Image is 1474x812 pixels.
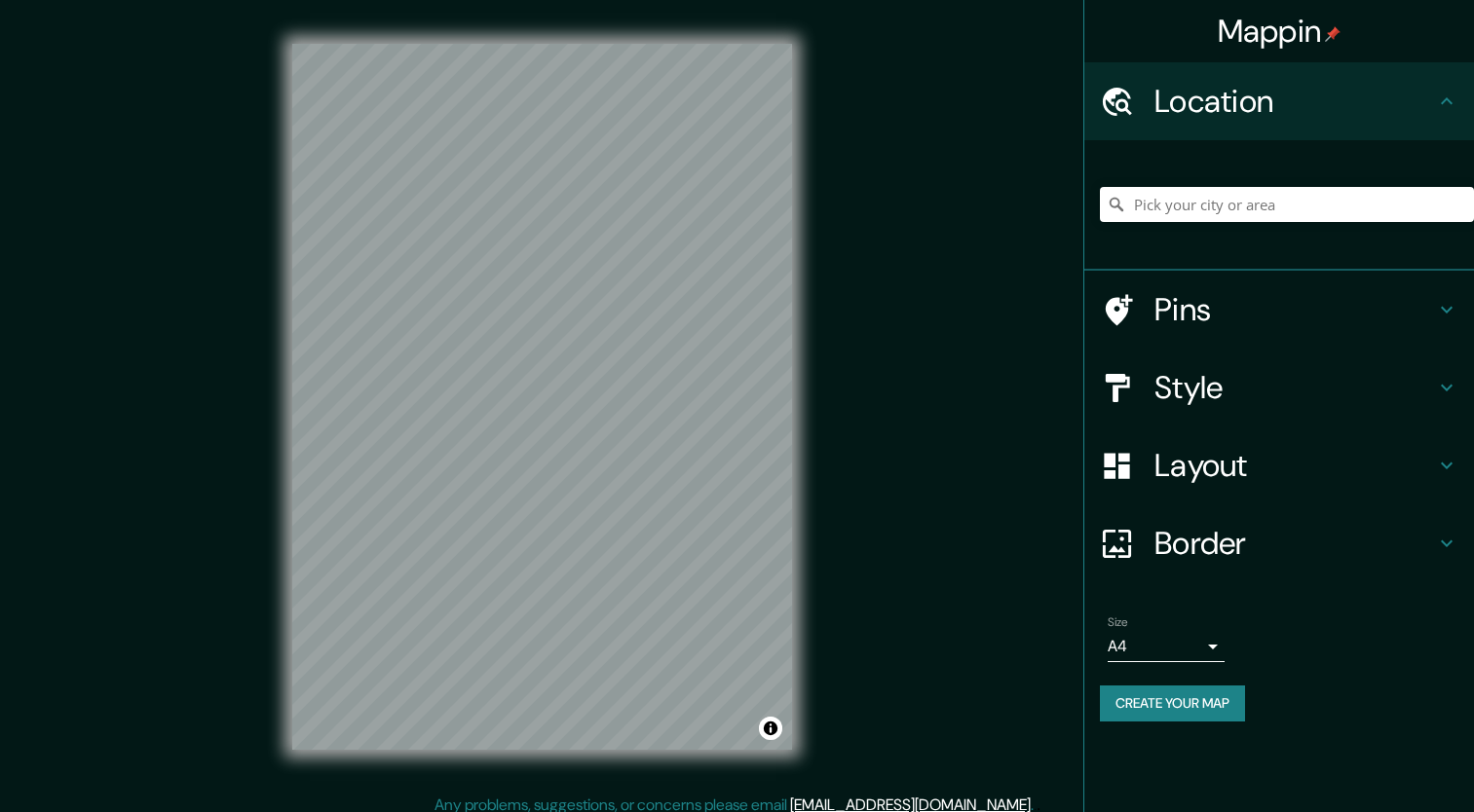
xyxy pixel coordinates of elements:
canvas: Map [292,44,792,750]
h4: Mappin [1218,12,1342,51]
input: Pick your city or area [1100,187,1474,222]
h4: Location [1154,82,1435,121]
button: Toggle attribution [759,717,782,740]
img: pin-icon.png [1325,26,1341,42]
div: A4 [1108,631,1225,662]
h4: Layout [1154,446,1435,485]
div: Location [1084,62,1474,140]
div: Border [1084,504,1474,582]
h4: Style [1154,368,1435,407]
div: Layout [1084,426,1474,504]
button: Create your map [1100,685,1245,721]
div: Style [1084,349,1474,426]
label: Size [1108,614,1128,631]
h4: Pins [1154,290,1435,329]
h4: Border [1154,524,1435,563]
div: Pins [1084,271,1474,349]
